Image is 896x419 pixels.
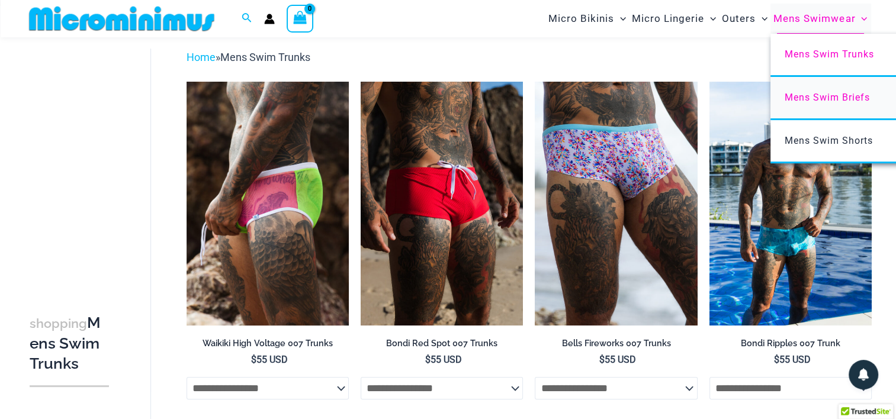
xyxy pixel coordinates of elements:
img: Bondi Ripples 007 Trunk 01 [709,82,872,325]
a: Bells Fireworks 007 Trunks 06Bells Fireworks 007 Trunks 05Bells Fireworks 007 Trunks 05 [535,82,697,325]
span: Mens Swim Trunks [220,51,310,63]
span: shopping [30,316,87,331]
bdi: 55 USD [251,354,288,365]
h2: Bells Fireworks 007 Trunks [535,338,697,349]
a: Mens SwimwearMenu ToggleMenu Toggle [770,4,870,34]
a: Bondi Ripples 007 Trunk 01Bondi Ripples 007 Trunk 03Bondi Ripples 007 Trunk 03 [709,82,872,325]
img: Bells Fireworks 007 Trunks 06 [535,82,697,325]
span: Mens Swimwear [773,4,855,34]
a: Bondi Ripples 007 Trunk [709,338,872,353]
bdi: 55 USD [599,354,636,365]
img: Bondi Red Spot 007 Trunks 03 [361,82,523,325]
span: Mens Swim Briefs [785,92,870,103]
h2: Bondi Ripples 007 Trunk [709,338,872,349]
bdi: 55 USD [425,354,462,365]
span: Mens Swim Trunks [785,49,874,60]
span: » [187,51,310,63]
a: Waikiki High Voltage 007 Trunks [187,338,349,353]
h2: Bondi Red Spot 007 Trunks [361,338,523,349]
a: Bondi Red Spot 007 Trunks [361,338,523,353]
iframe: TrustedSite Certified [30,40,136,276]
span: Mens Swim Shorts [785,135,873,146]
span: Menu Toggle [855,4,867,34]
a: OutersMenu ToggleMenu Toggle [719,4,770,34]
span: Micro Lingerie [632,4,704,34]
span: Menu Toggle [704,4,716,34]
span: $ [425,354,431,365]
span: $ [251,354,256,365]
span: Menu Toggle [756,4,767,34]
span: Micro Bikinis [548,4,614,34]
img: MM SHOP LOGO FLAT [24,5,219,32]
span: Menu Toggle [614,4,626,34]
img: Waikiki High Voltage 007 Trunks 10 [187,82,349,325]
a: Waikiki High Voltage 007 Trunks 10Waikiki High Voltage 007 Trunks 11Waikiki High Voltage 007 Trun... [187,82,349,325]
a: Micro BikinisMenu ToggleMenu Toggle [545,4,629,34]
h3: Mens Swim Trunks [30,313,109,373]
a: View Shopping Cart, empty [287,5,314,32]
a: Account icon link [264,14,275,24]
bdi: 55 USD [773,354,810,365]
a: Search icon link [242,11,252,26]
a: Home [187,51,216,63]
nav: Site Navigation [544,2,872,36]
span: $ [599,354,605,365]
span: $ [773,354,779,365]
a: Bondi Red Spot 007 Trunks 03Bondi Red Spot 007 Trunks 05Bondi Red Spot 007 Trunks 05 [361,82,523,325]
a: Bells Fireworks 007 Trunks [535,338,697,353]
a: Micro LingerieMenu ToggleMenu Toggle [629,4,719,34]
span: Outers [722,4,756,34]
h2: Waikiki High Voltage 007 Trunks [187,338,349,349]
